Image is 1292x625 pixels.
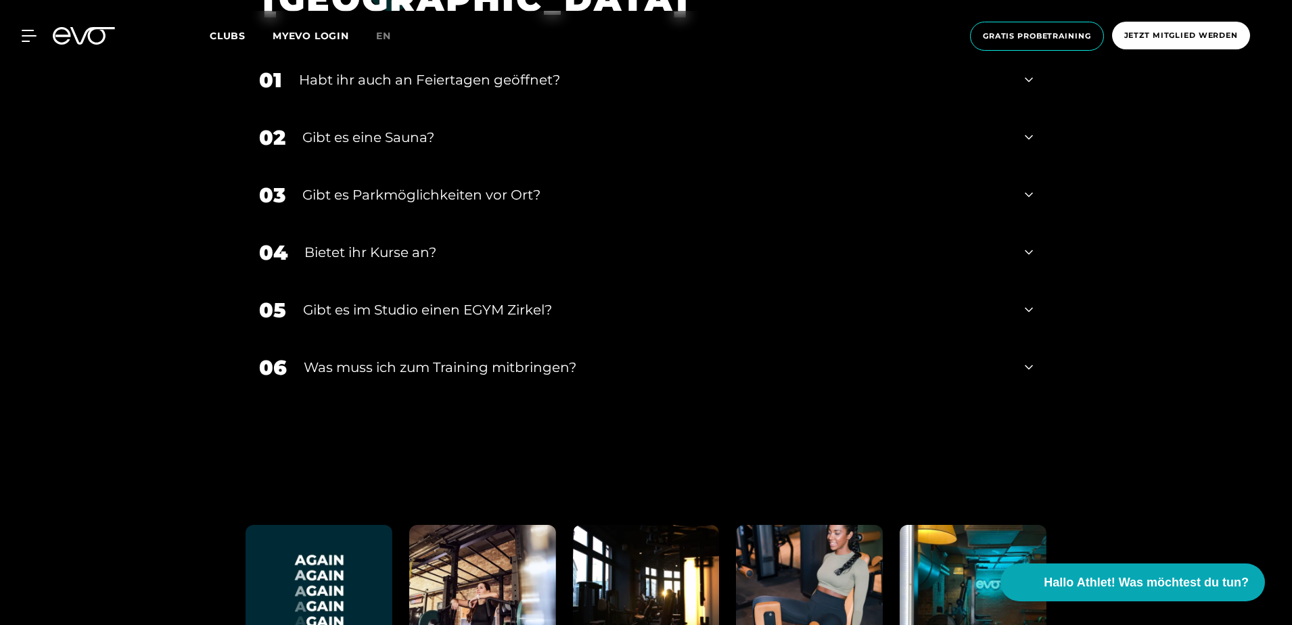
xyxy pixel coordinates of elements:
div: Gibt es Parkmöglichkeiten vor Ort? [302,185,1008,205]
div: Gibt es im Studio einen EGYM Zirkel? [303,300,1008,320]
a: Clubs [210,29,273,42]
div: 02 [259,122,285,153]
span: Gratis Probetraining [983,30,1091,42]
span: en [376,30,391,42]
div: Gibt es eine Sauna? [302,127,1008,147]
a: MYEVO LOGIN [273,30,349,42]
button: Hallo Athlet! Was möchtest du tun? [1000,563,1265,601]
a: Gratis Probetraining [966,22,1108,51]
div: 01 [259,65,282,95]
div: 05 [259,295,286,325]
div: Was muss ich zum Training mitbringen? [304,357,1008,377]
div: 03 [259,180,285,210]
div: 04 [259,237,287,268]
a: en [376,28,407,44]
div: Habt ihr auch an Feiertagen geöffnet? [299,70,1008,90]
div: Bietet ihr Kurse an? [304,242,1008,262]
a: Jetzt Mitglied werden [1108,22,1254,51]
span: Clubs [210,30,246,42]
span: Hallo Athlet! Was möchtest du tun? [1044,574,1249,592]
div: 06 [259,352,287,383]
span: Jetzt Mitglied werden [1124,30,1238,41]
